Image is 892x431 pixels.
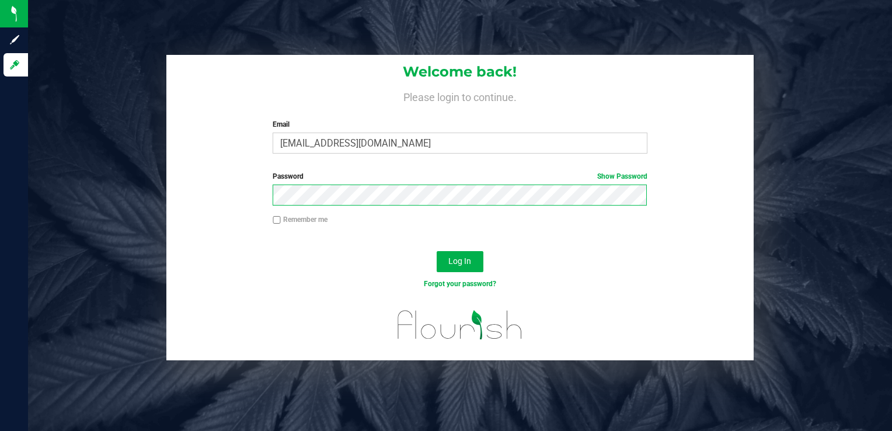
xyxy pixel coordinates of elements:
[166,64,754,79] h1: Welcome back!
[273,214,327,225] label: Remember me
[273,216,281,224] input: Remember me
[424,280,496,288] a: Forgot your password?
[9,34,20,46] inline-svg: Sign up
[386,301,534,349] img: flourish_logo.svg
[9,59,20,71] inline-svg: Log in
[273,172,304,180] span: Password
[437,251,483,272] button: Log In
[273,119,647,130] label: Email
[166,89,754,103] h4: Please login to continue.
[448,256,471,266] span: Log In
[597,172,647,180] a: Show Password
